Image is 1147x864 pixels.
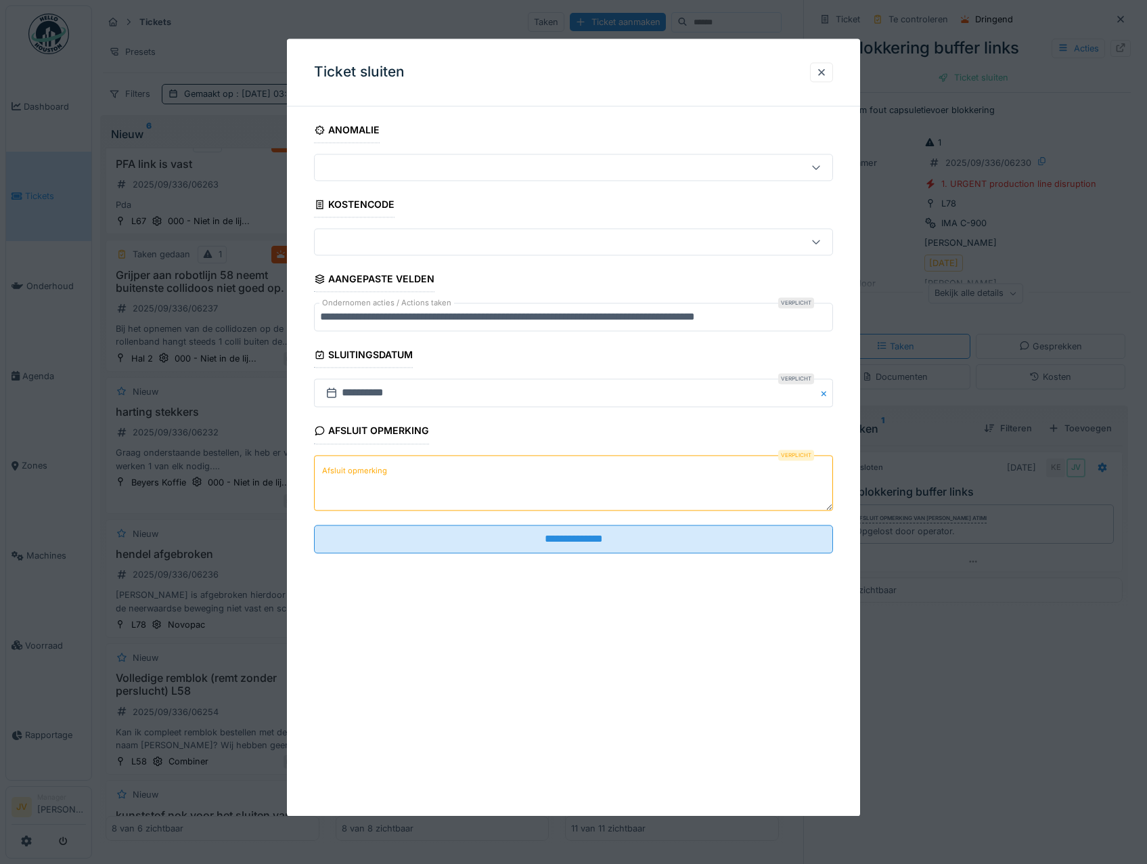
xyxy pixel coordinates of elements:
[314,195,395,218] div: Kostencode
[314,345,413,368] div: Sluitingsdatum
[314,269,435,293] div: Aangepaste velden
[319,298,454,309] label: Ondernomen acties / Actions taken
[314,120,380,143] div: Anomalie
[818,379,833,408] button: Close
[314,64,405,81] h3: Ticket sluiten
[319,462,390,479] label: Afsluit opmerking
[778,374,814,385] div: Verplicht
[778,450,814,460] div: Verplicht
[314,421,430,444] div: Afsluit opmerking
[778,298,814,309] div: Verplicht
